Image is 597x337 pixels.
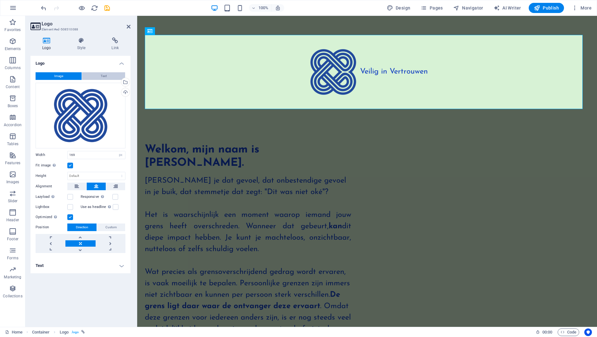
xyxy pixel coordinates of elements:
h4: Link [100,37,131,51]
button: save [103,4,111,12]
button: Publish [529,3,564,13]
button: Custom [97,224,125,231]
label: Optimized [36,213,67,221]
span: Navigator [453,5,483,11]
p: Elements [5,46,21,51]
span: : [547,330,548,334]
h2: Logo [42,21,131,27]
span: Click to select. Double-click to edit [32,328,50,336]
button: Text [82,72,125,80]
button: Direction [67,224,97,231]
p: Footer [7,237,18,242]
label: Use as headline [81,203,113,211]
i: This element is linked [81,330,85,334]
div: base_icon_transparent_background.png [36,83,125,148]
p: Marketing [4,275,21,280]
p: Favorites [4,27,21,32]
span: Design [387,5,411,11]
span: Click to select. Double-click to edit [60,328,69,336]
button: 100% [249,4,272,12]
p: Content [6,84,20,89]
i: Undo: Change logo type (Ctrl+Z) [40,4,47,12]
i: Save (Ctrl+S) [104,4,111,12]
label: Position [36,224,67,231]
p: Tables [7,141,18,146]
label: Width [36,153,67,157]
i: On resize automatically adjust zoom level to fit chosen device. [275,5,281,11]
button: Navigator [451,3,486,13]
button: Image [36,72,82,80]
i: Reload page [91,4,98,12]
p: Columns [5,65,21,70]
p: Boxes [8,103,18,108]
span: Publish [534,5,559,11]
button: Design [384,3,413,13]
h3: Element #ed-508510088 [42,27,118,32]
button: reload [91,4,98,12]
span: Custom [105,224,117,231]
p: Header [6,217,19,223]
p: Images [6,179,19,185]
a: Click to cancel selection. Double-click to open Pages [5,328,23,336]
p: Forms [7,256,18,261]
span: . logo [71,328,79,336]
span: More [572,5,592,11]
span: AI Writer [493,5,521,11]
h4: Style [65,37,100,51]
nav: breadcrumb [32,328,85,336]
label: Fit image [36,162,67,169]
span: Image [54,72,63,80]
h4: Logo [30,37,65,51]
h4: Logo [30,56,131,67]
span: Pages [420,5,443,11]
h6: 100% [258,4,269,12]
label: Responsive [81,193,112,201]
span: Code [560,328,576,336]
label: Lazyload [36,193,67,201]
button: More [569,3,594,13]
p: Features [5,160,20,165]
label: Alignment [36,183,67,190]
button: AI Writer [491,3,524,13]
label: Height [36,174,67,178]
button: undo [40,4,47,12]
h4: Text [30,258,131,273]
button: Code [558,328,579,336]
span: 00 00 [542,328,552,336]
span: Text [101,72,107,80]
div: Design (Ctrl+Alt+Y) [384,3,413,13]
button: Pages [418,3,445,13]
p: Collections [3,294,22,299]
button: Click here to leave preview mode and continue editing [78,4,85,12]
h6: Session time [536,328,553,336]
button: Usercentrics [584,328,592,336]
label: Lightbox [36,203,67,211]
span: Direction [76,224,88,231]
p: Accordion [4,122,22,127]
p: Slider [8,198,18,204]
